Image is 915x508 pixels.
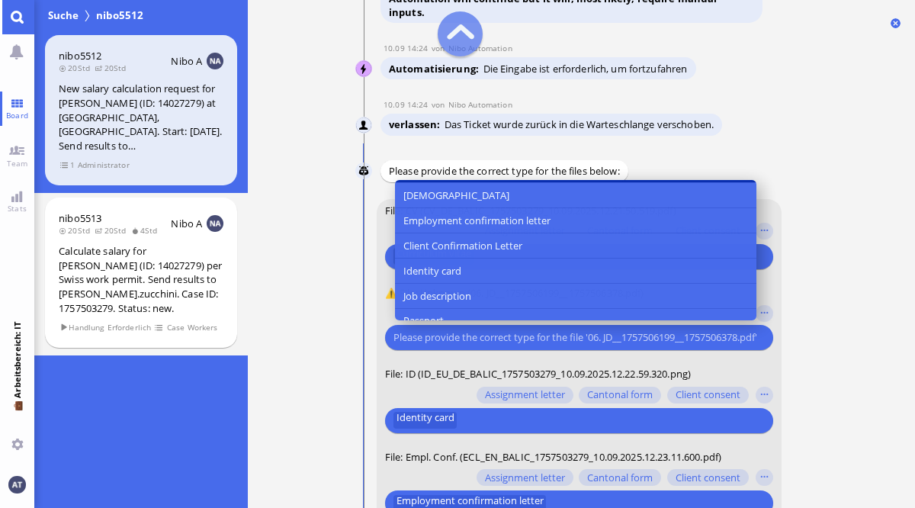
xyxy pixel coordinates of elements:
[59,82,223,153] div: New salary calculation request for [PERSON_NAME] (ID: 14027279) at [GEOGRAPHIC_DATA], [GEOGRAPHIC...
[384,367,690,381] span: File: ID (ID_EU_DE_BALIC_1757503279_10.09.2025.12.22.59.320.png)
[59,49,101,63] a: nibo5512
[384,286,644,300] span: ⚠️ File: Unknown (06. JD__1757506199__1757506378.pdf)
[207,215,223,232] img: NA
[403,288,470,304] span: Job description
[166,321,218,334] span: Case Workers
[403,313,443,329] span: Passport
[394,208,756,233] button: Employment confirmation letter
[579,387,661,404] button: Cantonal form
[95,63,130,73] span: 20Std
[380,160,628,182] div: Please provide the correct type for the files below:
[393,330,759,346] input: Please provide the correct type for the file '06. JD__1757506199__1757506378.pdf'
[59,211,101,225] a: nibo5513
[587,389,653,401] span: Cantonal form
[389,117,445,131] span: verlassen
[59,63,95,73] span: 20Std
[432,43,448,53] span: von
[389,62,483,76] span: Automatisierung
[394,233,756,259] button: Client Confirmation Letter
[95,225,130,236] span: 20Std
[666,387,748,404] button: Client consent
[131,225,162,236] span: 4Std
[448,99,512,110] span: automation@nibo.ai
[579,469,661,486] button: Cantonal form
[4,203,30,214] span: Stats
[11,398,23,432] span: 💼 Arbeitsbereich: IT
[394,183,756,208] button: [DEMOGRAPHIC_DATA]
[60,159,75,172] span: 1 Elemente anzeigen
[393,412,456,429] button: Identity card
[93,8,146,23] span: nibo5512
[384,43,432,53] span: 10.09 14:24
[60,321,152,334] span: Handlung Erforderlich
[356,61,373,78] img: Nibo Automation
[3,158,32,169] span: Team
[445,117,714,131] span: Das Ticket wurde zurück in die Warteschlange verschoben.
[59,225,95,236] span: 20Std
[77,159,130,172] span: Administrator
[484,389,564,401] span: Assignment letter
[394,259,756,284] button: Identity card
[483,62,688,76] span: Die Eingabe ist erforderlich, um fortzufahren
[476,469,573,486] button: Assignment letter
[207,53,223,69] img: NA
[393,248,473,265] button: Curriculum vitae
[394,284,756,309] button: Job description
[403,238,522,254] span: Client Confirmation Letter
[2,110,32,121] span: Board
[396,412,454,429] span: Identity card
[384,99,432,110] span: 10.09 14:24
[676,389,740,401] span: Client consent
[171,217,202,230] span: Nibo A
[666,469,748,486] button: Client consent
[403,213,550,229] span: Employment confirmation letter
[432,99,448,110] span: von
[8,476,25,493] img: Du
[384,203,676,217] span: File: CV (CV_DE_BALIC_1757503279_10.09.2025.12.21.50.519.pdf)
[484,471,564,484] span: Assignment letter
[384,450,721,464] span: File: Empl. Conf. (ECL_EN_BALIC_1757503279_10.09.2025.12.23.11.600.pdf)
[356,117,373,134] img: Nibo Automation
[476,387,573,404] button: Assignment letter
[59,244,223,315] div: Calculate salary for [PERSON_NAME] (ID: 14027279) per Swiss work permit. Send results to [PERSON_...
[676,471,740,484] span: Client consent
[394,309,756,334] button: Passport
[45,8,82,23] span: Suche
[171,54,202,68] span: Nibo A
[587,471,653,484] span: Cantonal form
[403,188,509,204] span: [DEMOGRAPHIC_DATA]
[403,262,461,278] span: Identity card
